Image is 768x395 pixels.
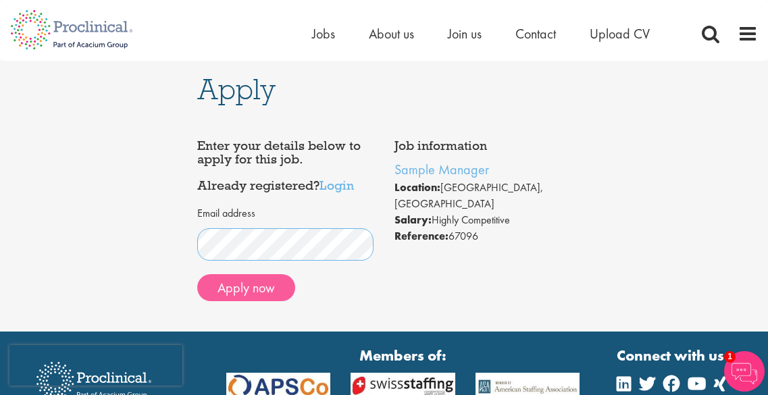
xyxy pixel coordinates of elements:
li: [GEOGRAPHIC_DATA], [GEOGRAPHIC_DATA] [394,180,571,212]
strong: Location: [394,180,440,194]
label: Email address [197,206,255,221]
span: Apply [197,71,276,107]
a: Upload CV [590,25,650,43]
li: 67096 [394,228,571,244]
li: Highly Competitive [394,212,571,228]
a: Login [319,177,354,193]
h4: Enter your details below to apply for this job. Already registered? [197,139,374,192]
a: About us [369,25,414,43]
a: Contact [515,25,556,43]
strong: Reference: [394,229,449,243]
button: Apply now [197,274,295,301]
strong: Connect with us: [617,345,732,366]
a: Join us [448,25,482,43]
iframe: reCAPTCHA [9,345,182,386]
strong: Salary: [394,213,432,227]
a: Sample Manager [394,161,489,178]
h4: Job information [394,139,571,153]
img: Chatbot [724,351,765,392]
span: 1 [724,351,736,363]
strong: Members of: [226,345,580,366]
a: Jobs [312,25,335,43]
